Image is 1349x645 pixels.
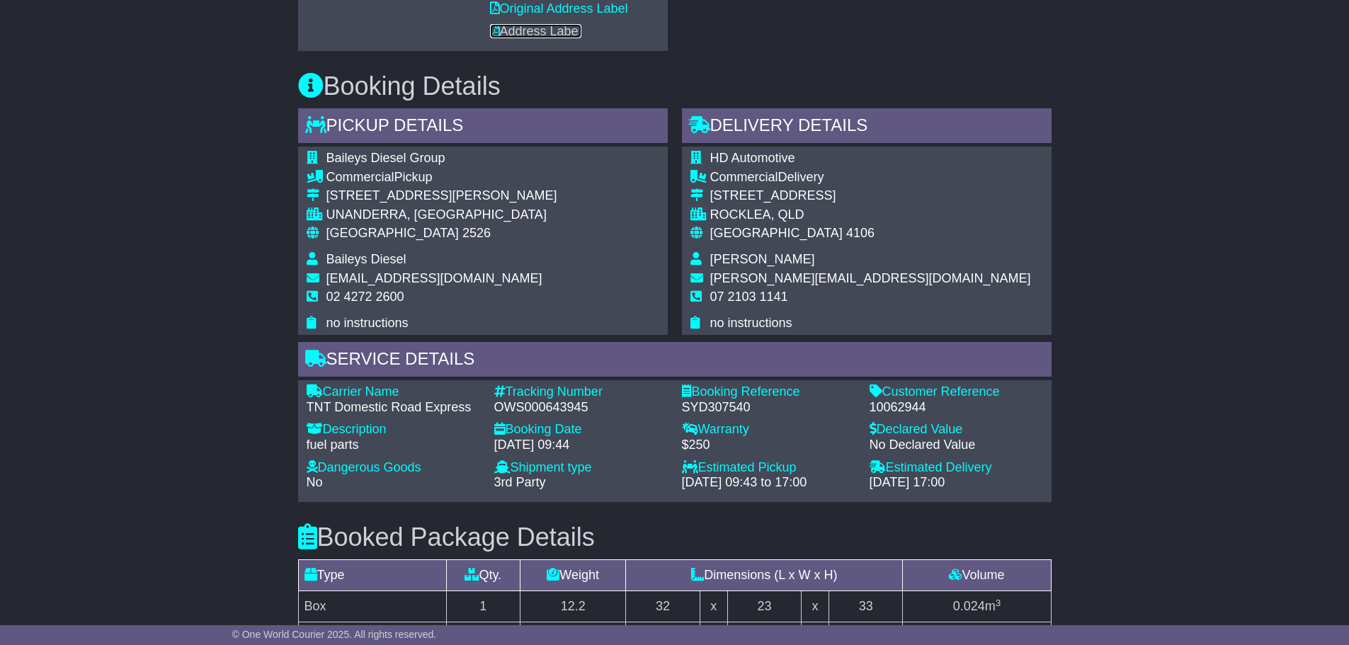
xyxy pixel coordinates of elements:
span: no instructions [710,316,792,330]
span: Commercial [326,170,394,184]
div: [DATE] 17:00 [870,475,1043,491]
div: SYD307540 [682,400,855,416]
span: [EMAIL_ADDRESS][DOMAIN_NAME] [326,271,542,285]
span: [GEOGRAPHIC_DATA] [326,226,459,240]
span: 2526 [462,226,491,240]
div: Delivery [710,170,1031,185]
td: x [802,591,829,622]
h3: Booking Details [298,72,1052,101]
div: Dangerous Goods [307,460,480,476]
div: Pickup Details [298,108,668,147]
div: Warranty [682,422,855,438]
td: 1 [446,591,520,622]
span: 07 2103 1141 [710,290,788,304]
td: Dimensions (L x W x H) [626,560,903,591]
div: Declared Value [870,422,1043,438]
span: no instructions [326,316,409,330]
td: 32 [626,591,700,622]
span: Baileys Diesel [326,252,406,266]
td: Qty. [446,560,520,591]
span: Commercial [710,170,778,184]
td: 33 [829,591,903,622]
td: 23 [727,591,802,622]
div: TNT Domestic Road Express [307,400,480,416]
div: Description [307,422,480,438]
span: © One World Courier 2025. All rights reserved. [232,629,437,640]
div: Shipment type [494,460,668,476]
div: fuel parts [307,438,480,453]
div: Booking Date [494,422,668,438]
span: 3rd Party [494,475,546,489]
td: m [903,591,1051,622]
div: Tracking Number [494,384,668,400]
span: No [307,475,323,489]
div: Customer Reference [870,384,1043,400]
a: Original Address Label [490,1,628,16]
div: Booking Reference [682,384,855,400]
td: Weight [520,560,626,591]
div: [DATE] 09:43 to 17:00 [682,475,855,491]
div: 10062944 [870,400,1043,416]
a: Address Label [490,24,581,38]
span: 4106 [846,226,875,240]
div: [DATE] 09:44 [494,438,668,453]
div: ROCKLEA, QLD [710,207,1031,223]
td: 12.2 [520,591,626,622]
div: Delivery Details [682,108,1052,147]
span: Baileys Diesel Group [326,151,445,165]
td: x [700,591,727,622]
div: Service Details [298,342,1052,380]
span: HD Automotive [710,151,795,165]
div: OWS000643945 [494,400,668,416]
div: Estimated Pickup [682,460,855,476]
div: UNANDERRA, [GEOGRAPHIC_DATA] [326,207,557,223]
td: Box [298,591,446,622]
div: [STREET_ADDRESS] [710,188,1031,204]
div: [STREET_ADDRESS][PERSON_NAME] [326,188,557,204]
td: Volume [903,560,1051,591]
div: $250 [682,438,855,453]
div: Carrier Name [307,384,480,400]
div: Estimated Delivery [870,460,1043,476]
span: [GEOGRAPHIC_DATA] [710,226,843,240]
div: Pickup [326,170,557,185]
span: 02 4272 2600 [326,290,404,304]
span: 0.024 [953,599,985,613]
span: [PERSON_NAME][EMAIL_ADDRESS][DOMAIN_NAME] [710,271,1031,285]
h3: Booked Package Details [298,523,1052,552]
div: No Declared Value [870,438,1043,453]
td: Type [298,560,446,591]
sup: 3 [996,598,1001,608]
span: [PERSON_NAME] [710,252,815,266]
